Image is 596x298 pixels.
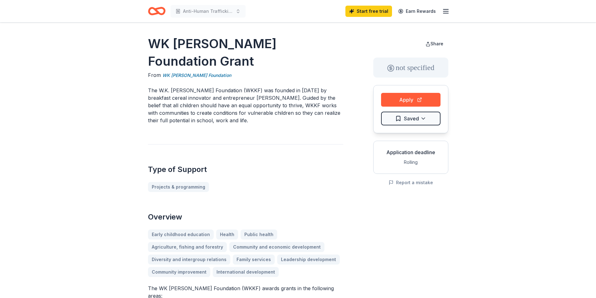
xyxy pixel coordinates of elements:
[148,35,343,70] h1: WK [PERSON_NAME] Foundation Grant
[404,114,419,123] span: Saved
[148,71,343,79] div: From
[420,38,448,50] button: Share
[379,159,443,166] div: Rolling
[148,212,343,222] h2: Overview
[162,72,231,79] a: WK [PERSON_NAME] Foundation
[381,93,441,107] button: Apply
[395,6,440,17] a: Earn Rewards
[148,87,343,124] p: The W.K. [PERSON_NAME] Foundation (WKKF) was founded in [DATE] by breakfast cereal innovator and ...
[171,5,246,18] button: Anti-Human Trafficking
[389,179,433,186] button: Report a mistake
[373,58,448,78] div: not specified
[148,164,343,174] h2: Type of Support
[148,4,166,18] a: Home
[379,149,443,156] div: Application deadline
[148,182,209,192] a: Projects & programming
[430,41,443,46] span: Share
[183,8,233,15] span: Anti-Human Trafficking
[381,112,441,125] button: Saved
[345,6,392,17] a: Start free trial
